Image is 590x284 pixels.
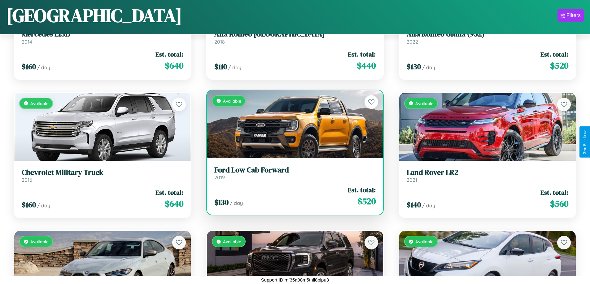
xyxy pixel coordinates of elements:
[214,197,229,207] span: $ 130
[214,166,376,181] a: Ford Low Cab Forward2019
[214,39,225,45] span: 2018
[407,168,568,177] h3: Land Rover LR2
[22,200,36,210] span: $ 160
[37,202,50,209] span: / day
[214,166,376,175] h3: Ford Low Cab Forward
[22,30,183,45] a: Mercedes L13172014
[407,39,418,45] span: 2022
[422,64,435,70] span: / day
[407,200,421,210] span: $ 140
[6,3,182,28] h1: [GEOGRAPHIC_DATA]
[165,197,183,210] span: $ 640
[37,64,50,70] span: / day
[357,195,376,207] span: $ 520
[407,30,568,45] a: Alfa Romeo Giulia (952)2022
[30,239,49,244] span: Available
[415,101,434,106] span: Available
[214,174,225,180] span: 2019
[30,101,49,106] span: Available
[22,177,32,183] span: 2016
[348,50,376,59] span: Est. total:
[407,61,421,72] span: $ 130
[165,59,183,72] span: $ 640
[357,59,376,72] span: $ 440
[422,202,435,209] span: / day
[214,30,376,39] h3: Alfa Romeo [GEOGRAPHIC_DATA]
[155,188,183,197] span: Est. total:
[583,129,587,155] div: Give Feedback
[348,185,376,194] span: Est. total:
[22,61,36,72] span: $ 160
[261,276,329,284] p: Support ID: mf35a98m5tnll8plpu3
[22,168,183,177] h3: Chevrolet Military Truck
[415,239,434,244] span: Available
[22,30,183,39] h3: Mercedes L1317
[214,30,376,45] a: Alfa Romeo [GEOGRAPHIC_DATA]2018
[407,177,417,183] span: 2021
[22,39,32,45] span: 2014
[223,239,241,244] span: Available
[407,168,568,183] a: Land Rover LR22021
[228,64,241,70] span: / day
[540,50,568,59] span: Est. total:
[550,197,568,210] span: $ 560
[407,30,568,39] h3: Alfa Romeo Giulia (952)
[550,59,568,72] span: $ 520
[155,50,183,59] span: Est. total:
[223,98,241,104] span: Available
[214,61,227,72] span: $ 110
[557,9,584,22] button: Filters
[566,12,581,19] div: Filters
[540,188,568,197] span: Est. total:
[230,200,243,206] span: / day
[22,168,183,183] a: Chevrolet Military Truck2016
